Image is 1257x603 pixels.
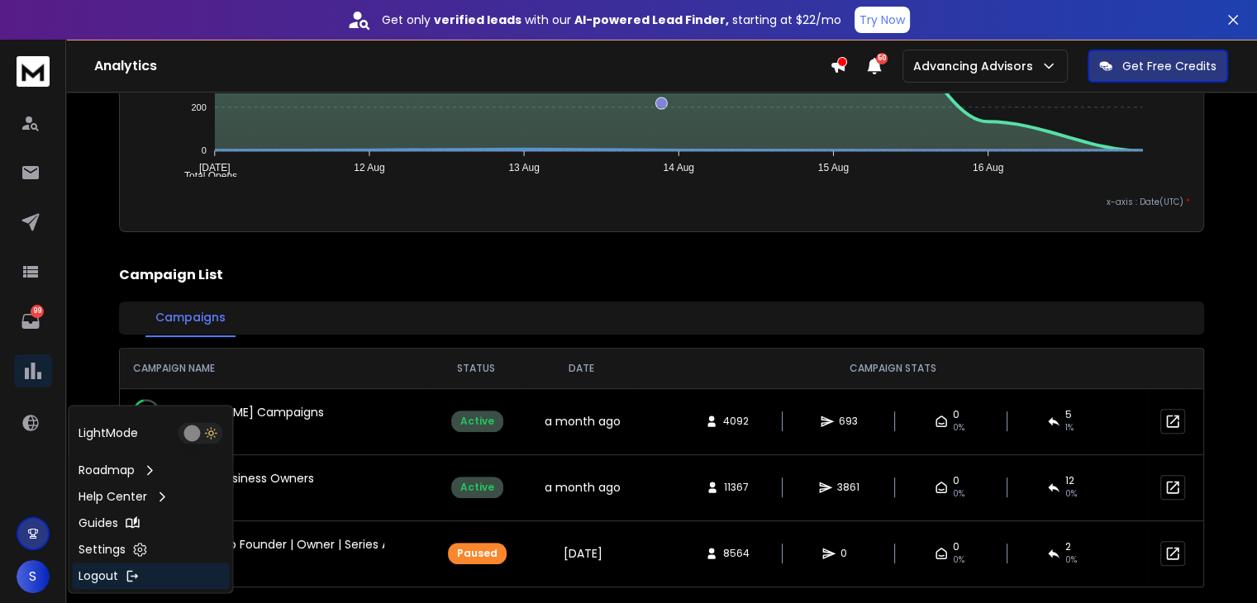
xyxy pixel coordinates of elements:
[382,12,841,28] p: Get only with our starting at $22/mo
[1065,553,1077,567] span: 0%
[1065,474,1074,487] span: 12
[79,567,118,584] p: Logout
[451,477,503,498] div: Active
[17,560,50,593] button: S
[79,541,126,558] p: Settings
[818,162,849,173] tspan: 15 Aug
[79,462,135,478] p: Roadmap
[72,536,229,563] a: Settings
[79,515,118,531] p: Guides
[434,12,521,28] strong: verified leads
[448,543,507,564] div: Paused
[953,553,964,567] span: 0%
[953,540,959,553] span: 0
[120,349,428,388] th: CAMPAIGN NAME
[354,162,384,173] tspan: 12 Aug
[953,408,959,421] span: 0
[428,349,523,388] th: STATUS
[1065,408,1072,421] span: 5
[1065,487,1077,501] span: 0 %
[509,162,540,173] tspan: 13 Aug
[574,12,729,28] strong: AI-powered Lead Finder,
[953,421,964,434] span: 0%
[723,547,750,560] span: 8564
[876,53,888,64] span: 50
[523,520,639,586] td: [DATE]
[855,7,910,33] button: Try Now
[839,415,858,428] span: 693
[120,455,384,501] td: AI Video | Business Owners
[1065,421,1074,434] span: 1 %
[913,58,1040,74] p: Advancing Advisors
[837,481,859,494] span: 3861
[79,425,138,441] p: Light Mode
[523,349,639,388] th: DATE
[724,481,749,494] span: 11367
[953,474,959,487] span: 0
[120,521,384,567] td: Founder | Co Founder | Owner | Series ABCDEF
[79,488,147,505] p: Help Center
[133,196,1190,208] p: x-axis : Date(UTC)
[451,411,503,432] div: Active
[72,457,229,483] a: Roadmap
[192,102,207,112] tspan: 200
[1088,50,1228,83] button: Get Free Credits
[1122,58,1217,74] p: Get Free Credits
[14,305,47,338] a: 99
[953,487,964,501] span: 0%
[723,415,749,428] span: 4092
[17,56,50,87] img: logo
[523,454,639,520] td: a month ago
[664,162,694,173] tspan: 14 Aug
[840,547,857,560] span: 0
[141,404,152,420] p: 21 %
[120,389,384,435] td: [PERSON_NAME] Campaigns
[859,12,905,28] p: Try Now
[72,510,229,536] a: Guides
[639,349,1147,388] th: CAMPAIGN STATS
[523,388,639,454] td: a month ago
[1065,540,1071,553] span: 2
[72,483,229,510] a: Help Center
[973,162,1003,173] tspan: 16 Aug
[202,145,207,155] tspan: 0
[199,162,231,173] tspan: [DATE]
[31,305,44,318] p: 99
[94,56,830,76] h1: Analytics
[145,299,236,337] button: Campaigns
[172,170,237,182] span: Total Opens
[119,265,1204,285] h2: Campaign List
